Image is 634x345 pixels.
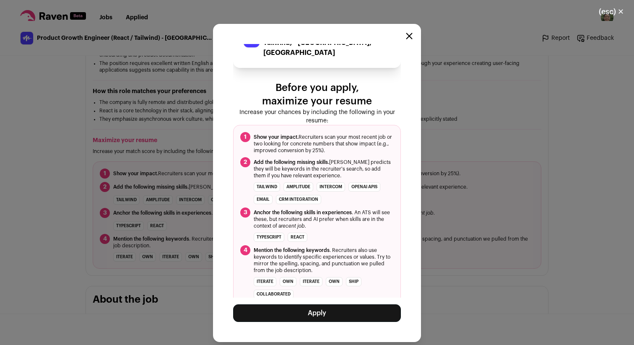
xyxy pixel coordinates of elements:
[283,182,313,192] li: Amplitude
[254,290,294,299] li: collaborated
[280,277,296,286] li: own
[348,182,380,192] li: OpenAI APIs
[254,134,394,154] span: Recruiters scan your most recent job or two looking for concrete numbers that show impact (e.g., ...
[589,3,634,21] button: Close modal
[254,209,394,229] span: . An ATS will see these, but recruiters and AI prefer when skills are in the context of a
[326,277,343,286] li: own
[233,108,401,125] p: Increase your chances by including the following in your resume:
[346,277,361,286] li: ship
[240,132,250,142] span: 1
[254,182,280,192] li: Tailwind
[254,247,394,274] span: . Recruiters also use keywords to identify specific experiences or values. Try to mirror the spel...
[254,160,329,165] span: Add the following missing skills.
[254,248,330,253] span: Mention the following keywords
[254,135,299,140] span: Show your impact.
[240,245,250,255] span: 4
[240,208,250,218] span: 3
[288,233,307,242] li: React
[300,277,322,286] li: iterate
[406,33,413,39] button: Close modal
[254,233,284,242] li: TypeScript
[254,277,276,286] li: iterate
[281,223,306,228] i: recent job.
[317,182,345,192] li: Intercom
[254,159,394,179] span: [PERSON_NAME] predicts they will be keywords in the recruiter's search, so add them if you have r...
[276,195,321,204] li: CRM integration
[233,304,401,322] button: Apply
[233,81,401,108] p: Before you apply, maximize your resume
[254,195,273,204] li: email
[254,210,352,215] span: Anchor the following skills in experiences
[240,157,250,167] span: 2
